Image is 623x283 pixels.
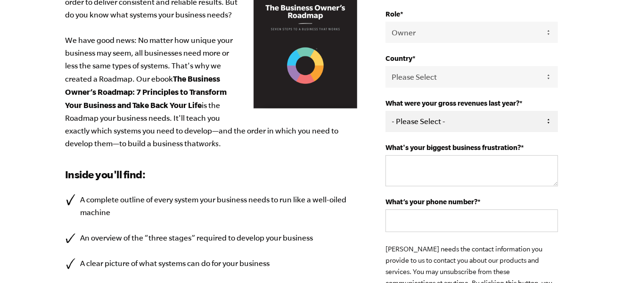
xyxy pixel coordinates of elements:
[385,198,477,206] span: What’s your phone number?
[576,238,623,283] iframe: Chat Widget
[385,99,519,107] span: What were your gross revenues last year?
[65,232,357,244] li: An overview of the “three stages” required to develop your business
[65,167,357,182] h3: Inside you'll find:
[199,139,219,148] em: works
[385,10,400,18] span: Role
[385,54,412,62] span: Country
[385,143,521,151] span: What's your biggest business frustration?
[65,74,227,109] b: The Business Owner’s Roadmap: 7 Principles to Transform Your Business and Take Back Your Life
[65,193,357,219] li: A complete outline of every system your business needs to run like a well-oiled machine
[65,257,357,270] li: A clear picture of what systems can do for your business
